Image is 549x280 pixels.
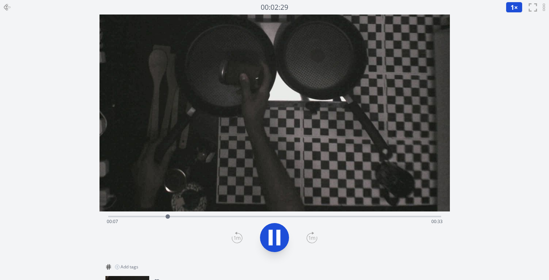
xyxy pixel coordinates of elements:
a: 00:02:29 [261,2,288,13]
span: Add tags [121,264,138,270]
button: Add tags [112,261,141,273]
span: 00:33 [431,218,443,225]
button: 1× [506,2,522,13]
span: 1 [511,3,514,12]
span: 00:07 [107,218,118,225]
